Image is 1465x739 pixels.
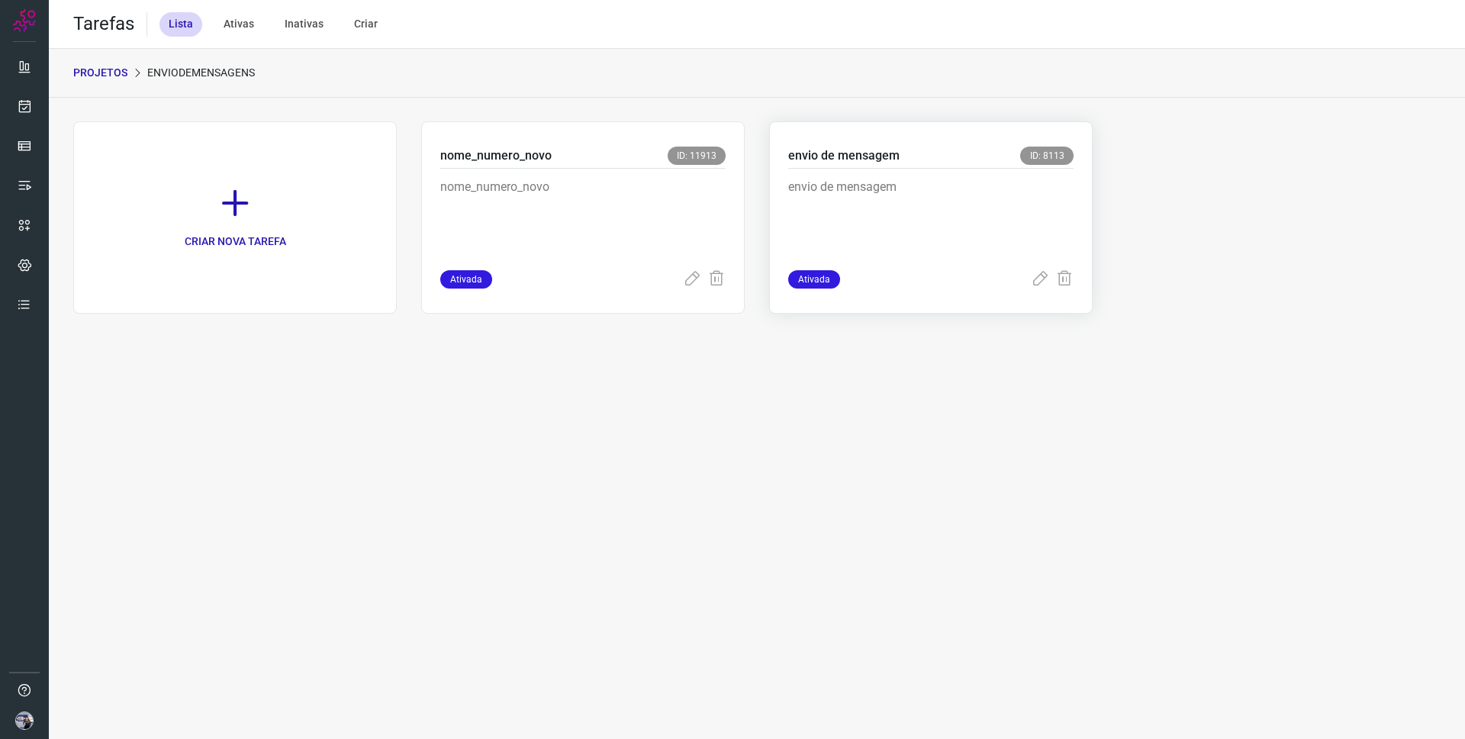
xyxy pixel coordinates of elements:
span: Ativada [440,270,492,289]
div: Inativas [275,12,333,37]
div: Lista [159,12,202,37]
div: Criar [345,12,387,37]
img: f6ca308f3af1934245aa32e6ccda0a1e.jpg [15,712,34,730]
h2: Tarefas [73,13,134,35]
span: ID: 8113 [1020,147,1074,165]
p: nome_numero_novo [440,147,552,165]
p: EnvioDeMensagens [147,65,255,81]
p: envio de mensagem [788,178,1017,254]
span: ID: 11913 [668,147,726,165]
p: CRIAR NOVA TAREFA [185,234,286,250]
a: CRIAR NOVA TAREFA [73,121,397,314]
p: PROJETOS [73,65,127,81]
p: nome_numero_novo [440,178,669,254]
p: envio de mensagem [788,147,900,165]
span: Ativada [788,270,840,289]
img: Logo [13,9,36,32]
div: Ativas [214,12,263,37]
